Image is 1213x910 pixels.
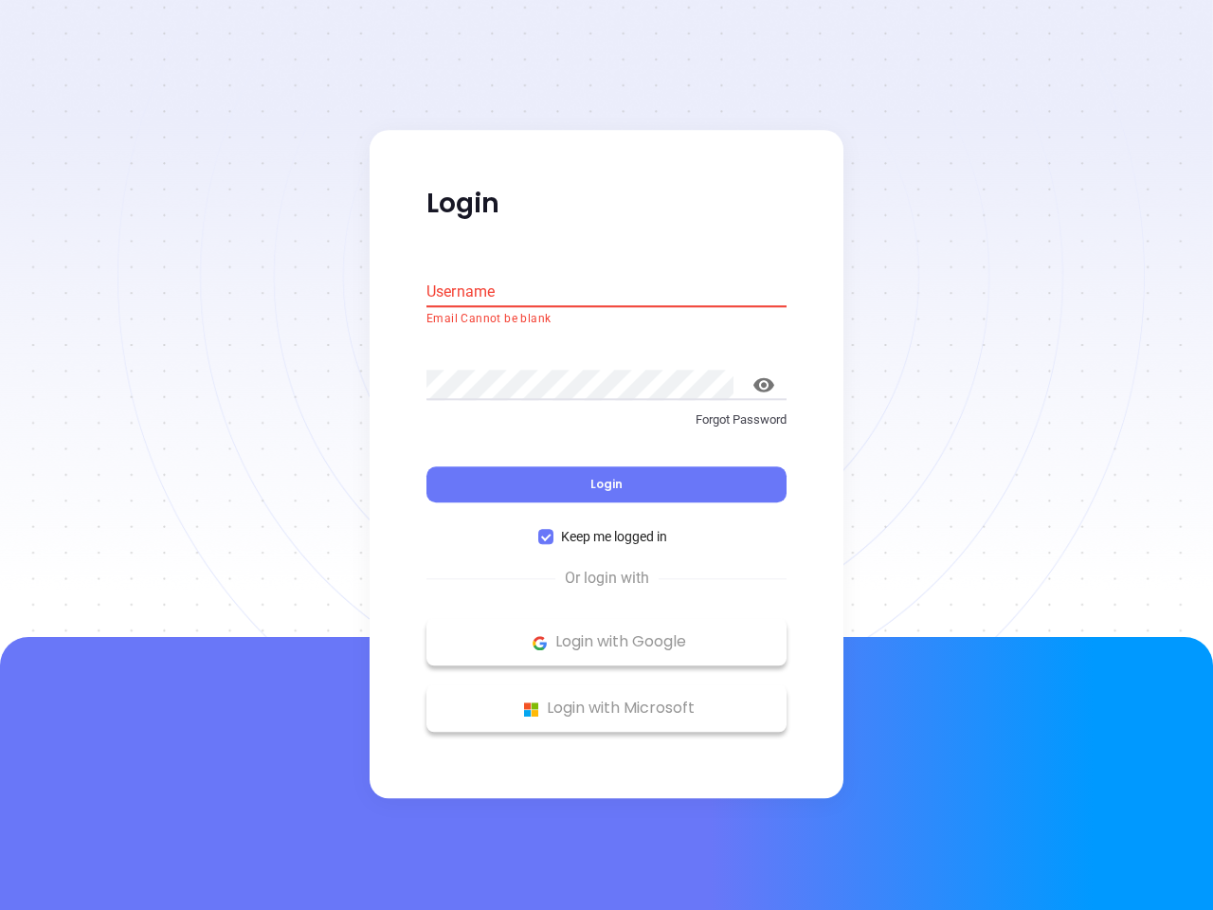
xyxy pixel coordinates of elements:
p: Login [426,187,787,221]
span: Keep me logged in [553,527,675,548]
span: Or login with [555,568,659,591]
img: Microsoft Logo [519,698,543,721]
p: Login with Google [436,628,777,657]
a: Forgot Password [426,410,787,445]
button: Google Logo Login with Google [426,619,787,666]
button: Login [426,467,787,503]
p: Email Cannot be blank [426,310,787,329]
img: Google Logo [528,631,552,655]
p: Forgot Password [426,410,787,429]
p: Login with Microsoft [436,695,777,723]
button: toggle password visibility [741,362,787,408]
button: Microsoft Logo Login with Microsoft [426,685,787,733]
span: Login [590,477,623,493]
